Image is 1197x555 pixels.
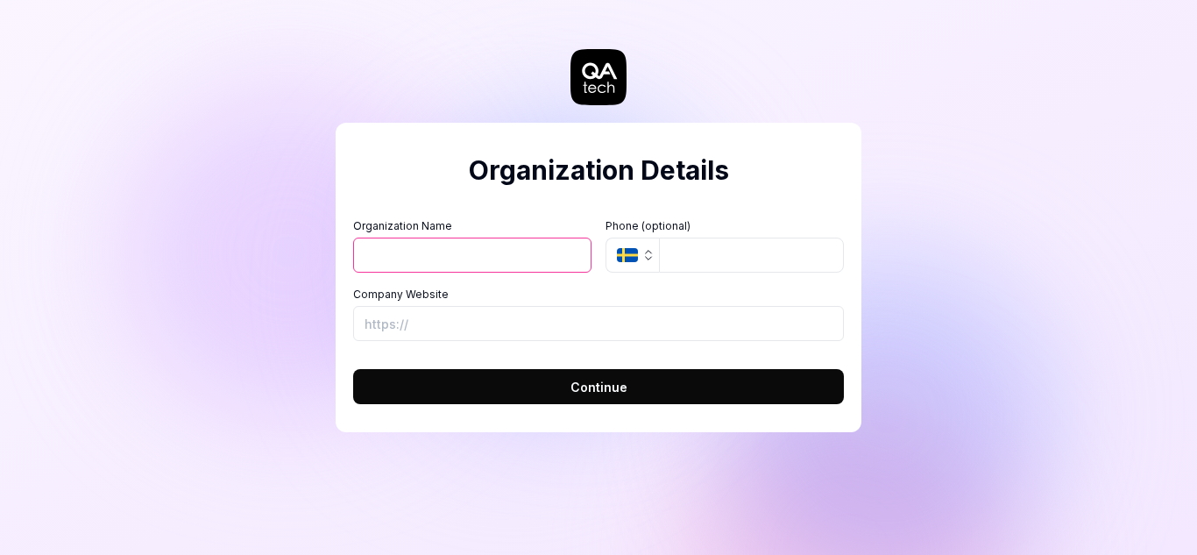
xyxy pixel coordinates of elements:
h2: Organization Details [353,151,844,190]
label: Organization Name [353,218,591,234]
input: https:// [353,306,844,341]
button: Continue [353,369,844,404]
label: Phone (optional) [606,218,844,234]
span: Continue [570,378,627,396]
label: Company Website [353,287,844,302]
